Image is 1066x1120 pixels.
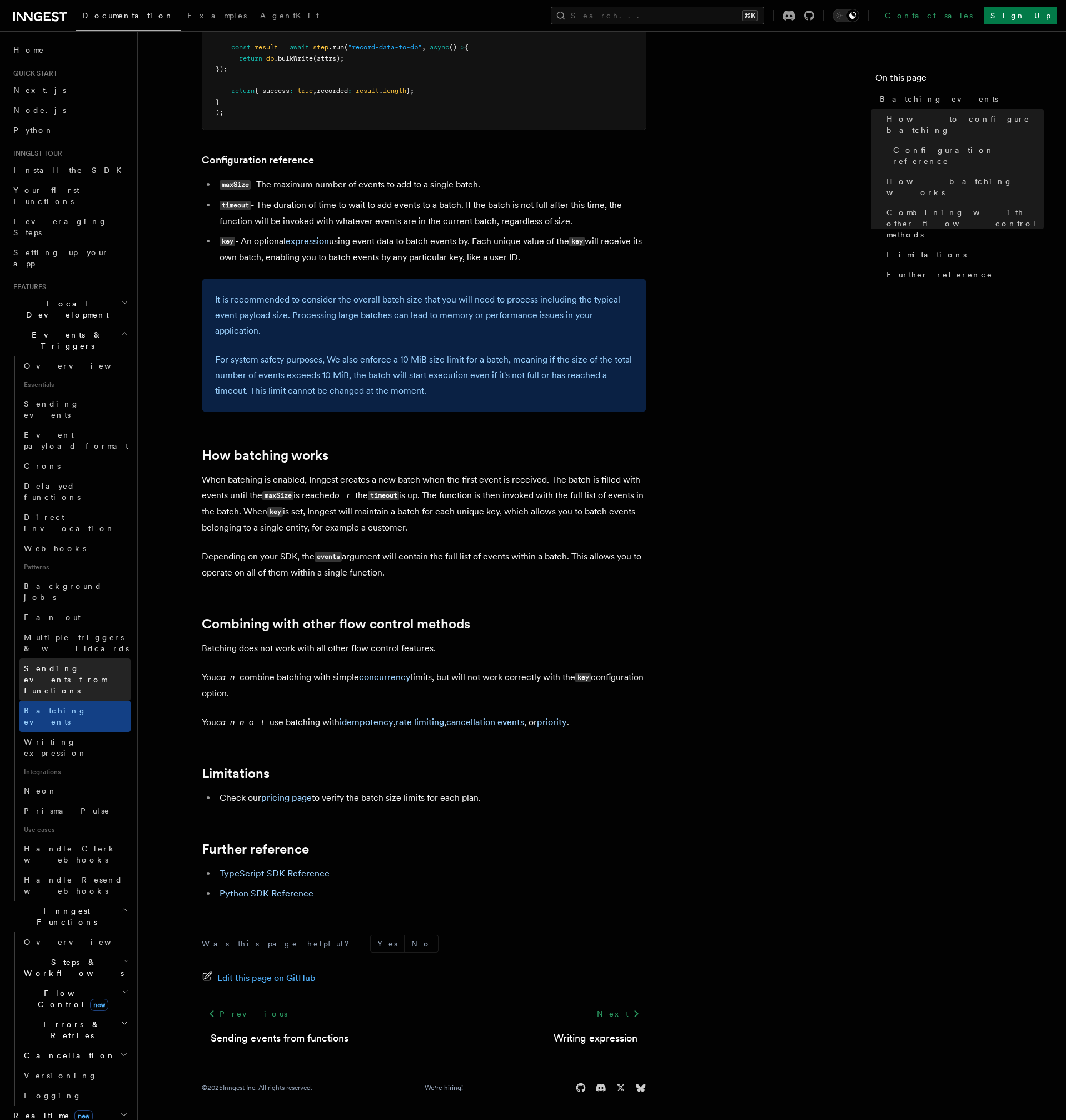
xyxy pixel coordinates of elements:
[886,176,1044,198] span: How batching works
[266,54,274,62] span: db
[19,627,131,658] a: Multiple triggers & wildcards
[9,211,131,242] a: Leveraging Steps
[9,356,131,901] div: Events & Triggers
[202,1083,312,1092] div: © 2025 Inngest Inc. All rights reserved.
[356,87,379,95] span: result
[882,245,1044,265] a: Limitations
[286,236,329,246] a: expression
[24,399,79,419] span: Sending events
[231,87,255,95] span: return
[13,106,66,115] span: Node.js
[406,87,414,95] span: };
[886,113,1044,136] span: How to configure batching
[187,11,247,20] span: Examples
[422,43,426,51] span: ,
[24,462,61,470] span: Crons
[537,717,567,727] a: priority
[368,491,399,500] code: timeout
[554,1030,637,1046] a: Writing expression
[886,269,993,280] span: Further reference
[202,152,314,168] a: Configuration reference
[340,717,393,727] a: idempotency
[202,766,270,781] a: Limitations
[465,43,469,51] span: {
[19,394,131,425] a: Sending events
[282,43,286,51] span: =
[239,54,262,62] span: return
[215,352,633,399] p: For system safety purposes, We also enforce a 10 MiB size limit for a batch, meaning if the size ...
[875,89,1044,109] a: Batching events
[19,476,131,507] a: Delayed functions
[13,186,79,206] span: Your first Functions
[371,935,404,952] button: Yes
[344,43,348,51] span: (
[24,361,138,370] span: Overview
[19,356,131,376] a: Overview
[13,126,54,135] span: Python
[9,932,131,1106] div: Inngest Functions
[315,552,342,562] code: events
[220,237,235,246] code: key
[255,43,278,51] span: result
[216,98,220,106] span: }
[255,87,290,95] span: { success
[457,43,465,51] span: =>
[590,1004,646,1024] a: Next
[267,507,283,517] code: key
[202,670,646,701] p: You combine batching with simple limits, but will not work correctly with the configuration option.
[9,325,131,356] button: Events & Triggers
[9,901,131,932] button: Inngest Functions
[82,11,174,20] span: Documentation
[24,786,57,795] span: Neon
[216,65,227,73] span: });
[19,763,131,781] span: Integrations
[217,970,316,986] span: Edit this page on GitHub
[383,87,406,95] span: length
[19,607,131,627] a: Fan out
[24,737,87,757] span: Writing expression
[313,43,328,51] span: step
[359,672,411,682] a: concurrency
[202,970,316,986] a: Edit this page on GitHub
[9,329,121,351] span: Events & Triggers
[551,7,764,24] button: Search...⌘K
[24,544,86,553] span: Webhooks
[833,9,859,22] button: Toggle dark mode
[19,988,122,1010] span: Flow Control
[328,43,344,51] span: .run
[9,283,46,291] span: Features
[880,93,998,105] span: Batching events
[19,957,124,979] span: Steps & Workflows
[24,664,107,695] span: Sending events from functions
[19,538,131,558] a: Webhooks
[215,292,633,339] p: It is recommended to consider the overall batch size that you will need to process including the ...
[290,43,309,51] span: await
[9,180,131,211] a: Your first Functions
[216,234,646,265] li: - An optional using event data to batch events by. Each unique value of the will receive its own ...
[875,71,1044,89] h4: On this page
[24,582,102,602] span: Background jobs
[24,875,123,895] span: Handle Resend webhooks
[19,1050,116,1061] span: Cancellation
[202,641,646,656] p: Batching does not work with all other flow control features.
[882,202,1044,245] a: Combining with other flow control methods
[220,888,313,899] a: Python SDK Reference
[19,701,131,732] a: Batching events
[9,40,131,60] a: Home
[19,376,131,394] span: Essentials
[19,507,131,538] a: Direct invocation
[297,87,313,95] span: true
[9,69,57,78] span: Quick start
[882,171,1044,202] a: How batching works
[317,87,348,95] span: recorded
[76,3,181,31] a: Documentation
[19,983,131,1014] button: Flow Controlnew
[24,844,117,864] span: Handle Clerk webhooks
[348,87,352,95] span: :
[24,613,81,622] span: Fan out
[19,576,131,607] a: Background jobs
[882,109,1044,140] a: How to configure batching
[19,839,131,870] a: Handle Clerk webhooks
[19,952,131,983] button: Steps & Workflows
[886,207,1044,240] span: Combining with other flow control methods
